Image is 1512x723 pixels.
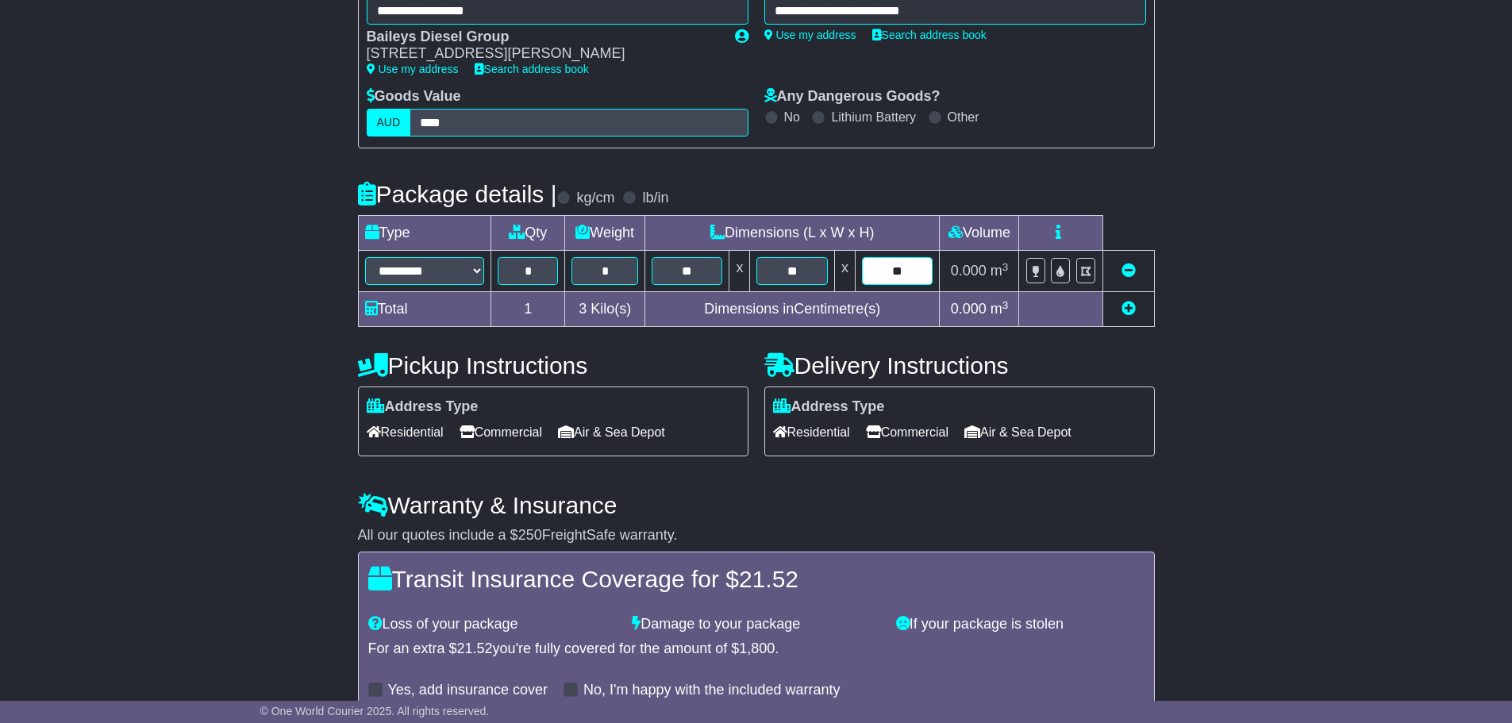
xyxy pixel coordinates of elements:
span: 0.000 [951,301,987,317]
td: Volume [940,216,1019,251]
div: If your package is stolen [888,616,1152,633]
sup: 3 [1002,299,1009,311]
label: Lithium Battery [831,110,916,125]
label: Goods Value [367,88,461,106]
label: No, I'm happy with the included warranty [583,682,841,699]
h4: Delivery Instructions [764,352,1155,379]
span: 250 [518,527,542,543]
label: Address Type [367,398,479,416]
span: Commercial [866,420,948,444]
label: AUD [367,109,411,137]
a: Remove this item [1121,263,1136,279]
td: Dimensions in Centimetre(s) [645,292,940,327]
span: © One World Courier 2025. All rights reserved. [260,705,490,717]
div: For an extra $ you're fully covered for the amount of $ . [368,640,1145,658]
a: Search address book [872,29,987,41]
span: 1,800 [739,640,775,656]
span: m [991,301,1009,317]
td: 1 [491,292,565,327]
h4: Transit Insurance Coverage for $ [368,566,1145,592]
div: [STREET_ADDRESS][PERSON_NAME] [367,45,719,63]
span: 0.000 [951,263,987,279]
h4: Pickup Instructions [358,352,748,379]
a: Use my address [367,63,459,75]
td: Type [358,216,491,251]
span: 21.52 [457,640,493,656]
label: Other [948,110,979,125]
label: kg/cm [576,190,614,207]
label: lb/in [642,190,668,207]
td: x [834,251,855,292]
span: Residential [367,420,444,444]
div: Baileys Diesel Group [367,29,719,46]
td: Qty [491,216,565,251]
span: Commercial [460,420,542,444]
td: Total [358,292,491,327]
td: Dimensions (L x W x H) [645,216,940,251]
span: m [991,263,1009,279]
h4: Warranty & Insurance [358,492,1155,518]
span: 3 [579,301,587,317]
label: Yes, add insurance cover [388,682,548,699]
div: Loss of your package [360,616,625,633]
td: Weight [565,216,645,251]
td: Kilo(s) [565,292,645,327]
span: Air & Sea Depot [964,420,1071,444]
span: Air & Sea Depot [558,420,665,444]
span: Residential [773,420,850,444]
a: Add new item [1121,301,1136,317]
td: x [729,251,750,292]
a: Use my address [764,29,856,41]
sup: 3 [1002,261,1009,273]
div: Damage to your package [624,616,888,633]
div: All our quotes include a $ FreightSafe warranty. [358,527,1155,544]
span: 21.52 [739,566,798,592]
label: No [784,110,800,125]
h4: Package details | [358,181,557,207]
label: Any Dangerous Goods? [764,88,941,106]
label: Address Type [773,398,885,416]
a: Search address book [475,63,589,75]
